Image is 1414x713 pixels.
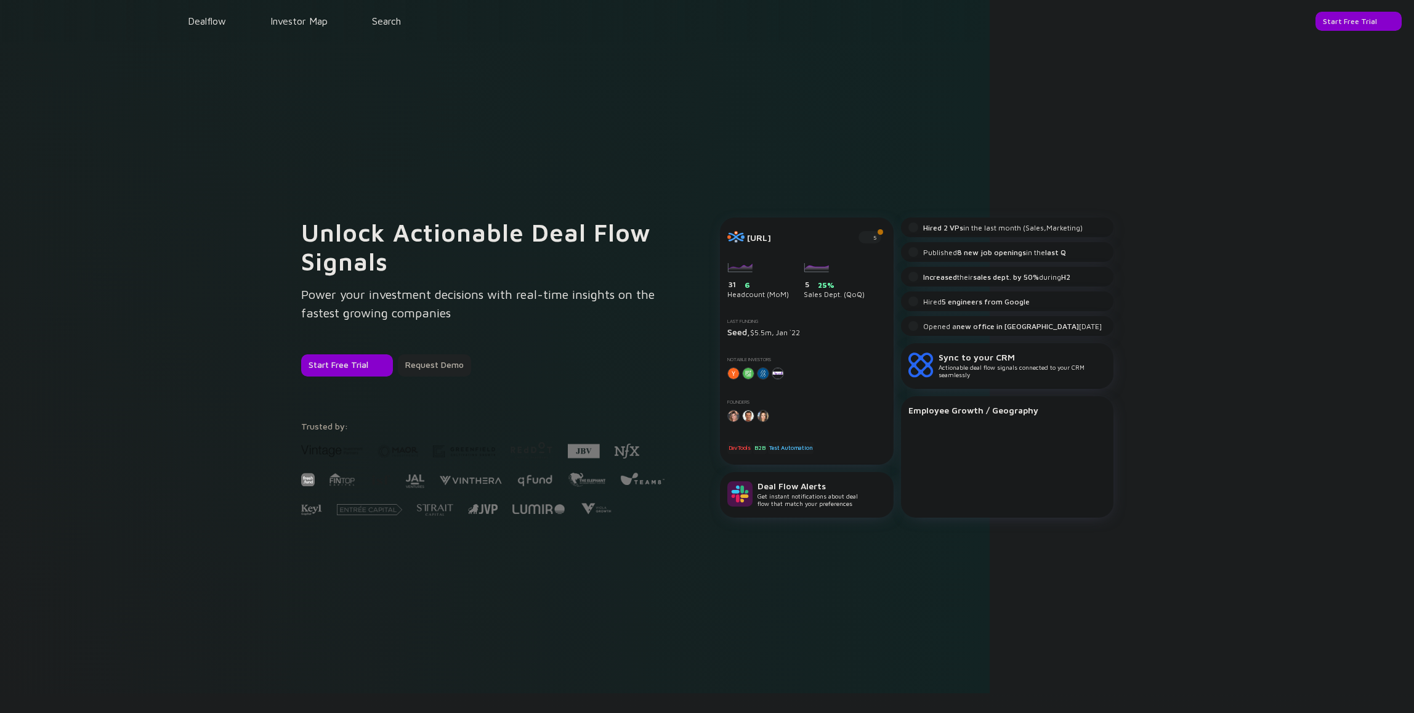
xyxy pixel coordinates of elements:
div: Opened a [DATE] [908,321,1102,331]
div: [URL] [747,232,851,243]
strong: 8 new job openings [957,248,1026,257]
div: 6 [743,280,750,290]
img: Team8 [620,472,665,485]
img: Vinthera [439,475,502,486]
div: Last Funding [727,319,886,324]
img: Q Fund [517,473,553,487]
img: The Elephant [568,473,605,487]
div: 5 [805,280,865,290]
img: NFX [615,444,639,458]
img: Viola Growth [580,503,612,515]
div: DevTools [727,442,752,454]
img: Key1 Capital [301,504,322,516]
img: FINTOP Capital [329,473,355,486]
img: Greenfield Partners [433,446,495,457]
div: Employee Growth / Geography [908,405,1106,415]
div: Trusted by: [301,421,667,431]
div: in the last month (Sales,Marketing) [908,222,1083,232]
h1: Unlock Actionable Deal Flow Signals [301,218,671,275]
span: Power your investment decisions with real-time insights on the fastest growing companies [301,287,655,320]
strong: sales dept. by 50% [973,272,1039,282]
div: B2B [753,442,766,454]
strong: 5 engineers from Google [942,297,1030,306]
img: Lumir Ventures [512,504,565,514]
strong: last Q [1045,248,1066,257]
strong: Increased [923,272,957,282]
img: Maor Investments [378,441,418,462]
a: Search [372,15,401,26]
span: Seed, [727,327,750,337]
div: 31 [729,280,789,290]
div: Test Automation [768,442,814,454]
div: Sync to your CRM [939,352,1106,362]
img: Israel Secondary Fund [370,474,390,485]
strong: H2 [1061,272,1070,282]
div: Notable Investors [727,357,886,362]
div: Hired [908,296,1030,306]
div: Founders [727,399,886,405]
img: JAL Ventures [405,475,424,488]
img: JBV Capital [568,443,600,459]
div: their during [908,272,1070,282]
div: Get instant notifications about deal flow that match your preferences [757,481,858,507]
img: Strait Capital [417,504,453,516]
img: Red Dot Capital Partners [510,439,553,460]
div: 25% [817,280,834,290]
button: Request Demo [398,354,471,377]
div: Headcount (MoM) [727,263,789,299]
img: Vintage Investment Partners [301,444,363,458]
div: Deal Flow Alerts [757,481,858,491]
button: Start Free Trial [301,354,393,377]
a: Investor Map [270,15,328,26]
button: Start Free Trial [1315,12,1402,31]
strong: new office in [GEOGRAPHIC_DATA] [956,322,1079,331]
div: Sales Dept. (QoQ) [804,263,865,299]
a: Dealflow [188,15,226,26]
div: $5.5m, Jan `22 [727,327,886,337]
img: Entrée Capital [337,504,402,515]
div: Actionable deal flow signals connected to your CRM seamlessly [939,352,1106,378]
img: Jerusalem Venture Partners [468,504,498,514]
div: Published in the [908,247,1066,257]
strong: Hired 2 VPs [923,223,963,232]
